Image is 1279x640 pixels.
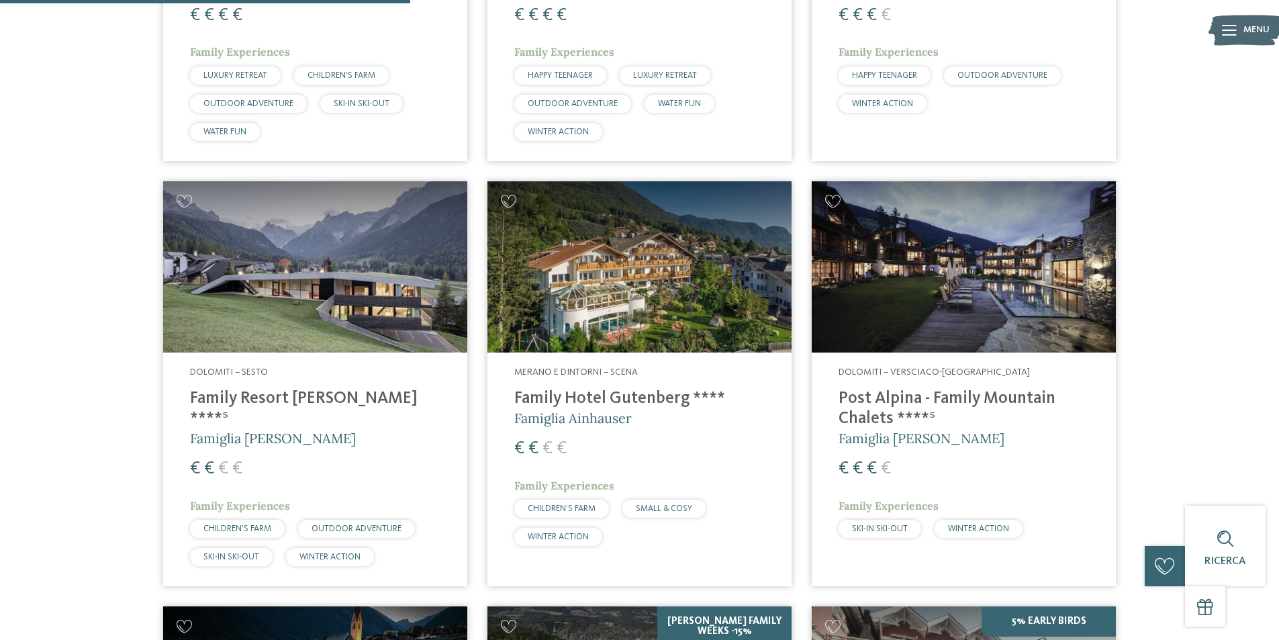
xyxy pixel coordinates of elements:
span: Family Experiences [839,499,939,512]
span: € [853,7,863,24]
span: € [557,7,567,24]
img: Family Resort Rainer ****ˢ [163,181,467,353]
span: € [839,7,849,24]
span: SMALL & COSY [636,504,692,513]
span: € [232,7,242,24]
span: € [867,460,877,477]
span: € [542,7,553,24]
span: Merano e dintorni – Scena [514,367,638,377]
span: € [190,7,200,24]
span: € [528,7,538,24]
span: € [839,460,849,477]
h4: Family Resort [PERSON_NAME] ****ˢ [190,389,440,429]
span: € [853,460,863,477]
span: € [218,7,228,24]
span: Family Experiences [514,479,614,492]
span: € [557,440,567,457]
span: € [190,460,200,477]
span: WATER FUN [203,128,246,136]
span: Family Experiences [514,45,614,58]
span: SKI-IN SKI-OUT [203,553,259,561]
span: € [867,7,877,24]
span: CHILDREN’S FARM [528,504,596,513]
span: OUTDOOR ADVENTURE [312,524,401,533]
span: OUTDOOR ADVENTURE [203,99,293,108]
a: Cercate un hotel per famiglie? Qui troverete solo i migliori! Merano e dintorni – Scena Family Ho... [487,181,792,586]
span: € [218,460,228,477]
span: Family Experiences [190,499,290,512]
span: OUTDOOR ADVENTURE [528,99,618,108]
span: € [528,440,538,457]
span: Dolomiti – Sesto [190,367,268,377]
a: Cercate un hotel per famiglie? Qui troverete solo i migliori! Dolomiti – Versciaco-[GEOGRAPHIC_DA... [812,181,1116,586]
span: Family Experiences [839,45,939,58]
span: Famiglia Ainhauser [514,410,632,426]
span: WINTER ACTION [528,533,589,541]
span: € [204,7,214,24]
span: LUXURY RETREAT [203,71,267,80]
span: Famiglia [PERSON_NAME] [839,430,1004,447]
span: WINTER ACTION [852,99,913,108]
span: SKI-IN SKI-OUT [852,524,908,533]
img: Post Alpina - Family Mountain Chalets ****ˢ [812,181,1116,353]
img: Family Hotel Gutenberg **** [487,181,792,353]
span: Famiglia [PERSON_NAME] [190,430,356,447]
span: CHILDREN’S FARM [307,71,375,80]
a: Cercate un hotel per famiglie? Qui troverete solo i migliori! Dolomiti – Sesto Family Resort [PER... [163,181,467,586]
span: WATER FUN [658,99,701,108]
span: OUTDOOR ADVENTURE [957,71,1047,80]
span: WINTER ACTION [299,553,361,561]
h4: Post Alpina - Family Mountain Chalets ****ˢ [839,389,1089,429]
span: SKI-IN SKI-OUT [334,99,389,108]
span: € [881,7,891,24]
span: Ricerca [1204,556,1246,567]
span: HAPPY TEENAGER [528,71,593,80]
h4: Family Hotel Gutenberg **** [514,389,765,409]
span: LUXURY RETREAT [633,71,697,80]
span: WINTER ACTION [528,128,589,136]
span: € [514,440,524,457]
span: WINTER ACTION [948,524,1009,533]
span: CHILDREN’S FARM [203,524,271,533]
span: € [542,440,553,457]
span: € [514,7,524,24]
span: Family Experiences [190,45,290,58]
span: Dolomiti – Versciaco-[GEOGRAPHIC_DATA] [839,367,1030,377]
span: € [204,460,214,477]
span: HAPPY TEENAGER [852,71,917,80]
span: € [232,460,242,477]
span: € [881,460,891,477]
